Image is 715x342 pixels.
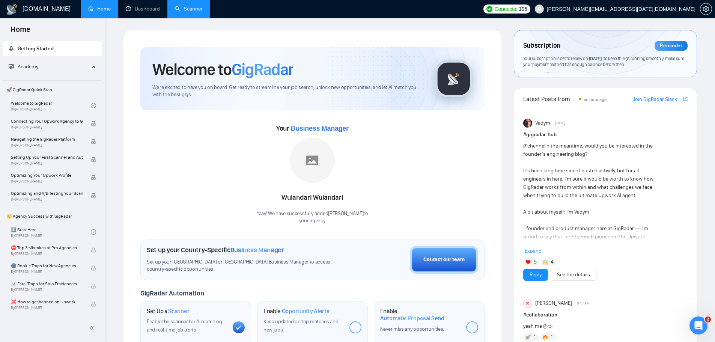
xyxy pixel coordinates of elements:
[410,246,478,274] button: Contact our team
[11,125,83,130] span: By [PERSON_NAME]
[11,224,91,240] a: 1️⃣ Start HereBy[PERSON_NAME]
[9,46,14,51] span: rocket
[380,307,460,322] h1: Enable
[705,316,711,322] span: 2
[9,63,38,70] span: Academy
[486,6,492,12] img: upwork-logo.png
[525,259,531,265] img: ❤️
[11,143,83,148] span: By [PERSON_NAME]
[91,103,96,108] span: check-circle
[175,6,203,12] a: searchScanner
[11,161,83,166] span: By [PERSON_NAME]
[91,175,96,180] span: lock
[18,45,54,52] span: Getting Started
[147,259,346,273] span: Set up your [GEOGRAPHIC_DATA] or [GEOGRAPHIC_DATA] Business Manager to access country-specific op...
[495,5,517,13] span: Connects:
[5,24,36,40] span: Home
[523,269,548,281] button: Reply
[263,307,330,315] h1: Enable
[523,143,545,149] span: @channel
[91,193,96,198] span: lock
[633,95,682,104] a: Join GigRadar Slack Community
[257,191,368,204] div: Wulandari Wulandari
[380,326,444,332] span: Never miss any opportunities.
[3,41,102,56] li: Getting Started
[11,280,83,288] span: ☠️ Fatal Traps for Solo Freelancers
[147,307,189,315] h1: Set Up a
[11,306,83,310] span: By [PERSON_NAME]
[6,3,18,15] img: logo
[543,259,548,265] img: 🙌
[126,6,160,12] a: dashboardDashboard
[91,121,96,126] span: lock
[551,333,552,341] span: 1
[525,248,542,254] span: Expand
[91,157,96,162] span: lock
[11,179,83,184] span: By [PERSON_NAME]
[519,5,527,13] span: 195
[577,300,590,307] span: 6:47 AM
[523,311,688,319] h1: # collaboration
[584,97,607,102] span: an hour ago
[147,318,222,333] span: Enable the scanner for AI matching and real-time job alerts.
[537,6,542,12] span: user
[700,3,712,15] button: setting
[91,229,96,235] span: check-circle
[534,333,536,341] span: 1
[523,119,532,128] img: Vadym
[232,59,293,80] span: GigRadar
[276,124,349,133] span: Your
[523,131,688,139] h1: # gigradar-hub
[257,217,368,224] p: your agency .
[152,59,293,80] h1: Welcome to
[689,316,707,334] iframe: Intercom live chat
[534,258,537,266] span: 5
[91,247,96,253] span: lock
[230,246,284,254] span: Business Manager
[11,118,83,125] span: Connecting Your Upwork Agency to GigRadar
[551,269,596,281] button: See the details
[257,210,368,224] div: Yaay! We have successfully added [PERSON_NAME] to
[683,95,688,102] a: export
[168,307,189,315] span: Scanner
[91,139,96,144] span: lock
[683,96,688,102] span: export
[523,94,577,104] span: Latest Posts from the GigRadar Community
[91,301,96,307] span: lock
[700,6,712,12] span: setting
[535,119,550,127] span: Vadym
[263,318,339,333] span: Keep updated on top matches and new jobs.
[423,256,465,264] div: Contact our team
[91,283,96,289] span: lock
[140,289,204,297] span: GigRadar Automation
[290,138,335,183] img: placeholder.png
[589,56,602,61] span: [DATE]
[3,82,101,97] span: 🚀 GigRadar Quick Start
[700,6,712,12] a: setting
[11,288,83,292] span: By [PERSON_NAME]
[88,6,111,12] a: homeHome
[555,120,565,127] span: [DATE]
[11,172,83,179] span: Optimizing Your Upwork Profile
[11,252,83,256] span: By [PERSON_NAME]
[11,190,83,197] span: Optimizing and A/B Testing Your Scanner for Better Results
[282,307,330,315] span: Opportunity Alerts
[3,209,101,224] span: 👑 Agency Success with GigRadar
[291,125,348,132] span: Business Manager
[9,64,14,69] span: fund-projection-screen
[551,258,554,266] span: 4
[11,262,83,270] span: 🌚 Rookie Traps for New Agencies
[147,246,284,254] h1: Set up your Country-Specific
[11,197,83,202] span: By [PERSON_NAME]
[11,244,83,252] span: ⛔ Top 3 Mistakes of Pro Agencies
[524,299,532,307] div: DE
[557,271,590,279] a: See the details
[535,299,572,307] span: [PERSON_NAME]
[11,97,91,114] a: Welcome to GigRadarBy[PERSON_NAME]
[543,334,548,340] img: 🔥
[435,60,473,98] img: gigradar-logo.png
[523,322,655,330] div: yeah me @<>
[11,136,83,143] span: Navigating the GigRadar Platform
[655,41,688,51] div: Reminder
[152,84,423,98] span: We're excited to have you on board. Get ready to streamline your job search, unlock new opportuni...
